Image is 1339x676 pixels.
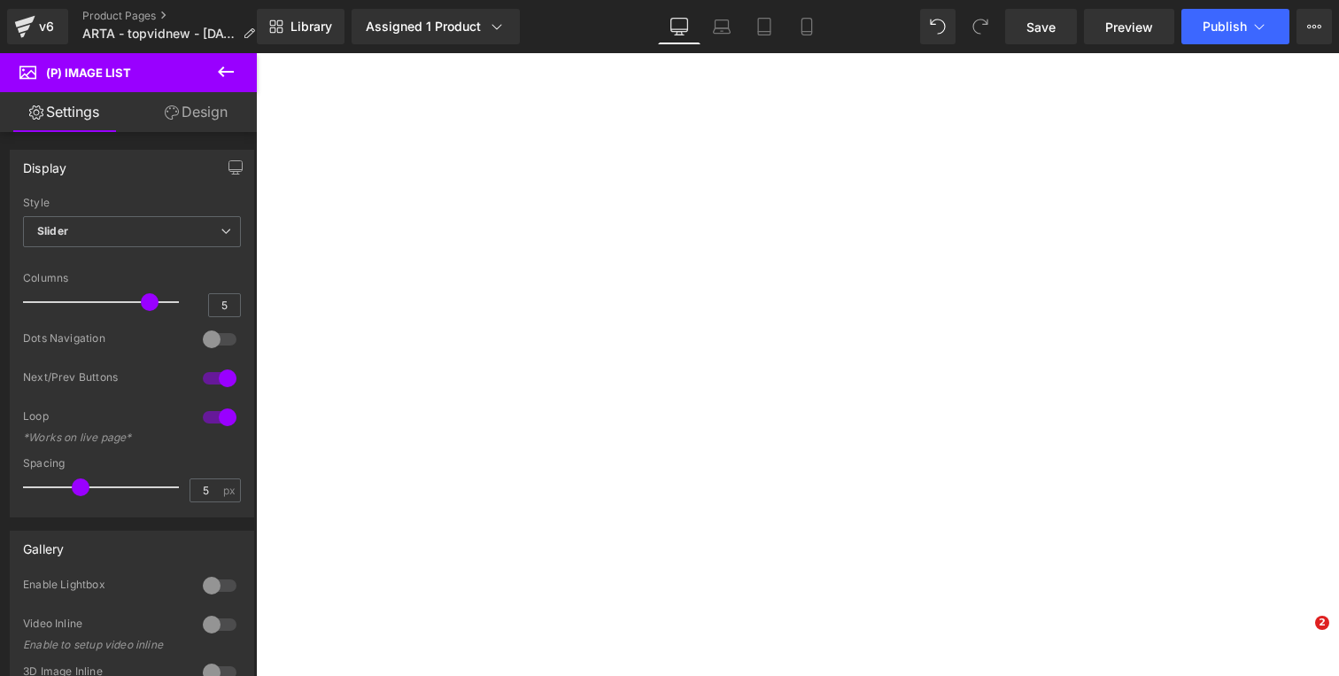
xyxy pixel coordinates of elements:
iframe: Intercom live chat [1279,616,1321,658]
div: Assigned 1 Product [366,18,506,35]
a: Laptop [700,9,743,44]
div: Style [23,197,241,209]
b: Slider [37,224,68,237]
a: Product Pages [82,9,269,23]
div: Dots Navigation [23,331,185,350]
a: Preview [1084,9,1174,44]
div: v6 [35,15,58,38]
a: New Library [257,9,344,44]
span: 2 [1315,616,1329,630]
div: Enable Lightbox [23,578,185,596]
a: Mobile [786,9,828,44]
div: Display [23,151,66,175]
div: Spacing [23,457,241,470]
span: (P) Image List [46,66,131,80]
div: Enable to setup video inline [23,639,182,651]
span: Save [1026,18,1056,36]
span: Preview [1105,18,1153,36]
a: Design [132,92,260,132]
div: Loop [23,409,185,428]
span: ARTA - topvidnew - [DATE] [82,27,236,41]
div: *Works on live page* [23,431,182,444]
div: Columns [23,272,241,284]
a: v6 [7,9,68,44]
button: More [1296,9,1332,44]
a: Tablet [743,9,786,44]
div: Next/Prev Buttons [23,370,185,389]
a: Desktop [658,9,700,44]
div: Gallery [23,532,64,556]
span: px [223,485,238,496]
button: Redo [963,9,998,44]
div: Video Inline [23,617,185,635]
button: Undo [920,9,956,44]
span: Publish [1203,19,1247,34]
button: Publish [1181,9,1289,44]
span: Library [290,19,332,35]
